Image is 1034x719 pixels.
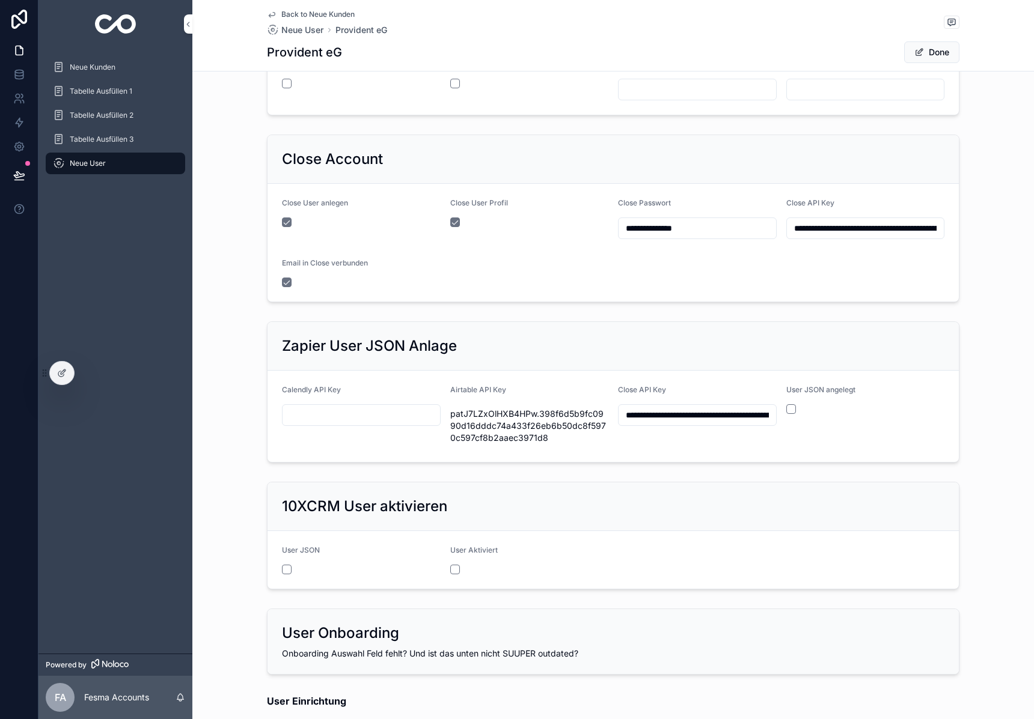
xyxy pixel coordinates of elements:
[70,135,133,144] span: Tabelle Ausfüllen 3
[55,690,66,705] span: FA
[46,660,87,670] span: Powered by
[46,56,185,78] a: Neue Kunden
[282,336,457,356] h2: Zapier User JSON Anlage
[450,408,609,444] span: patJ7LZxOlHXB4HPw.398f6d5b9fc0990d16dddc74a433f26eb6b50dc8f5970c597cf8b2aaec3971d8
[84,691,149,703] p: Fesma Accounts
[282,150,383,169] h2: Close Account
[335,24,387,36] a: Provident eG
[267,24,323,36] a: Neue User
[70,86,132,96] span: Tabelle Ausfüllen 1
[38,654,192,676] a: Powered by
[786,385,855,394] span: User JSON angelegt
[70,159,106,168] span: Neue User
[450,198,508,207] span: Close User Profil
[46,129,185,150] a: Tabelle Ausfüllen 3
[267,44,342,61] h1: Provident eG
[38,48,192,190] div: scrollable content
[282,385,341,394] span: Calendly API Key
[267,695,346,707] strong: User Einrichtung
[786,198,834,207] span: Close API Key
[282,497,447,516] h2: 10XCRM User aktivieren
[95,14,136,34] img: App logo
[618,385,666,394] span: Close API Key
[282,198,348,207] span: Close User anlegen
[282,545,320,554] span: User JSON
[281,10,355,19] span: Back to Neue Kunden
[618,198,671,207] span: Close Passwort
[267,10,355,19] a: Back to Neue Kunden
[904,41,959,63] button: Done
[282,258,368,267] span: Email in Close verbunden
[46,80,185,102] a: Tabelle Ausfüllen 1
[46,153,185,174] a: Neue User
[282,648,578,658] span: Onboarding Auswahl Feld fehlt? Und ist das unten nicht SUUPER outdated?
[450,385,506,394] span: Airtable API Key
[281,24,323,36] span: Neue User
[70,62,115,72] span: Neue Kunden
[450,545,498,554] span: User Aktiviert
[46,105,185,126] a: Tabelle Ausfüllen 2
[282,623,399,643] h2: User Onboarding
[70,111,133,120] span: Tabelle Ausfüllen 2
